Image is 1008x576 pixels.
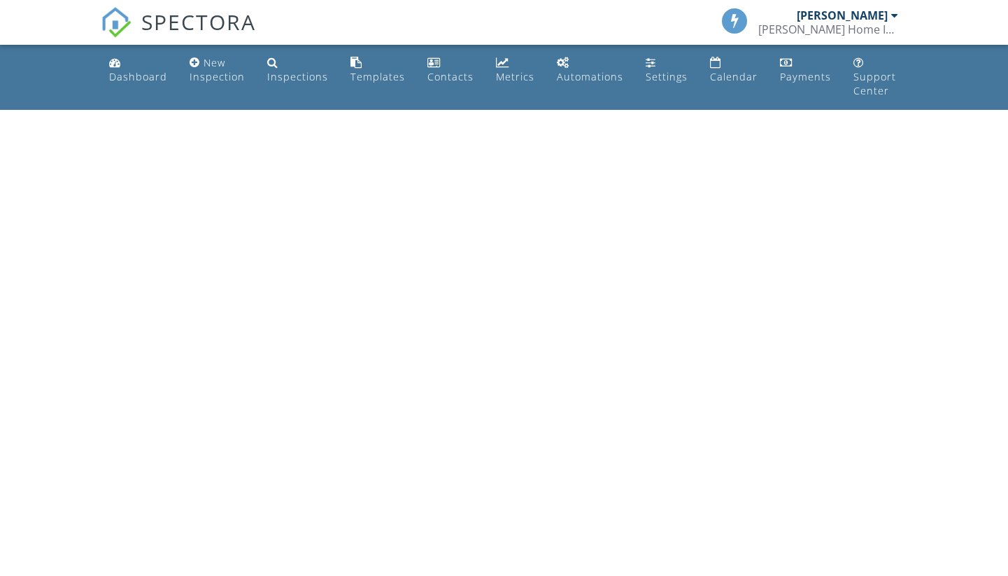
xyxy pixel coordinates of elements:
div: [PERSON_NAME] [797,8,888,22]
a: Settings [640,50,693,90]
a: Payments [774,50,837,90]
div: Metrics [496,70,534,83]
div: Templates [350,70,405,83]
img: The Best Home Inspection Software - Spectora [101,7,132,38]
div: Dashboard [109,70,167,83]
a: Automations (Basic) [551,50,629,90]
a: Metrics [490,50,540,90]
a: Inspections [262,50,334,90]
a: Dashboard [104,50,173,90]
div: Inspections [267,70,328,83]
a: Contacts [422,50,479,90]
div: Settings [646,70,688,83]
div: New Inspection [190,56,245,83]
a: Support Center [848,50,904,104]
a: Calendar [704,50,763,90]
a: SPECTORA [101,19,256,48]
div: Contacts [427,70,474,83]
div: Automations [557,70,623,83]
a: New Inspection [184,50,250,90]
div: Payments [780,70,831,83]
div: Support Center [853,70,896,97]
div: Uncle Luke's Home Inspection [758,22,898,36]
span: SPECTORA [141,7,256,36]
a: Templates [345,50,411,90]
div: Calendar [710,70,758,83]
